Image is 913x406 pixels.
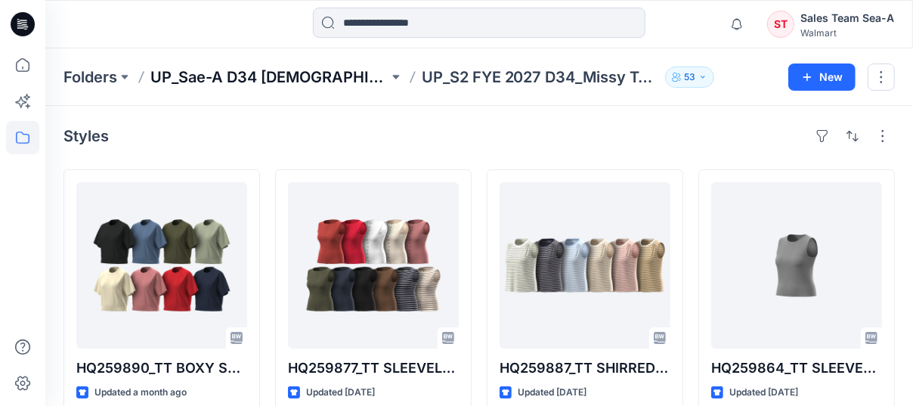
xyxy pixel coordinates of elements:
p: Updated a month ago [94,385,187,401]
p: HQ259887_TT SHIRRED SHOULDER MUSCLE TANK [500,358,670,379]
a: HQ259890_TT BOXY SHORT SLEEVE SET (TOP) [76,182,247,349]
a: HQ259877_TT SLEEVELESS CARDIGAN TANK_SaeA_061925 [288,182,459,349]
p: HQ259864_TT SLEEVELESS SHELL [711,358,882,379]
a: HQ259887_TT SHIRRED SHOULDER MUSCLE TANK [500,182,670,349]
div: ST [767,11,794,38]
a: UP_Sae-A D34 [DEMOGRAPHIC_DATA] Knit Tops [150,67,388,88]
p: Updated [DATE] [729,385,798,401]
p: HQ259877_TT SLEEVELESS CARDIGAN TANK_SaeA_061925 [288,358,459,379]
p: 53 [684,69,695,85]
h4: Styles [63,127,109,145]
p: HQ259890_TT BOXY SHORT SLEEVE SET (TOP) [76,358,247,379]
p: Updated [DATE] [306,385,375,401]
a: Folders [63,67,117,88]
p: UP_S2 FYE 2027 D34_Missy Tops_Sae-A [422,67,660,88]
a: HQ259864_TT SLEEVELESS SHELL [711,182,882,349]
button: New [788,64,856,91]
div: Walmart [800,27,894,39]
button: 53 [665,67,714,88]
p: Updated [DATE] [518,385,586,401]
div: Sales Team Sea-A [800,9,894,27]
